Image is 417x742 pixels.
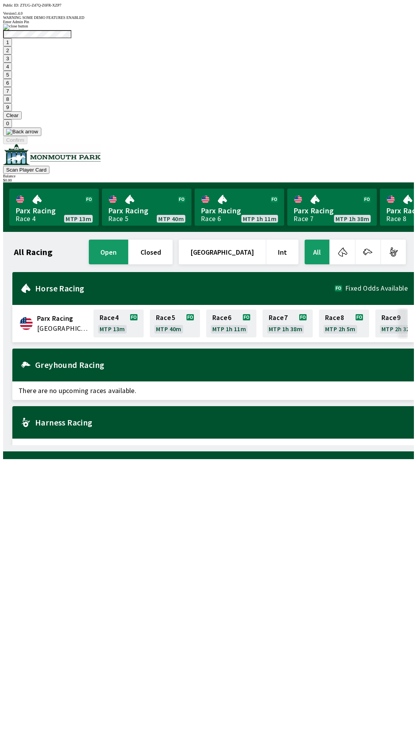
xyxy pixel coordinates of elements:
[269,326,302,332] span: MTP 1h 38m
[3,174,414,178] div: Balance
[6,129,38,135] img: Back arrow
[3,20,414,24] div: Enter Admin Pin
[195,189,284,226] a: Parx RacingRace 6MTP 1h 11m
[293,216,314,222] div: Race 7
[243,216,276,222] span: MTP 1h 11m
[3,178,414,182] div: $ 0.00
[3,119,12,128] button: 0
[3,111,22,119] button: Clear
[12,439,414,457] span: There are no upcoming races available.
[3,144,101,165] img: venue logo
[15,216,36,222] div: Race 4
[89,240,128,264] button: open
[35,362,408,368] h2: Greyhound Racing
[3,103,12,111] button: 9
[15,206,93,216] span: Parx Racing
[325,326,356,332] span: MTP 2h 5m
[20,3,61,7] span: ZTUG-Z47Q-Z6FR-XZP7
[319,310,369,337] a: Race8MTP 2h 5m
[212,326,246,332] span: MTP 1h 11m
[201,216,221,222] div: Race 6
[3,71,12,79] button: 5
[3,38,12,46] button: 1
[158,216,184,222] span: MTP 40m
[3,24,28,30] img: close button
[129,240,173,264] button: closed
[108,216,128,222] div: Race 5
[3,136,27,144] button: Confirm
[3,3,414,7] div: Public ID:
[212,315,231,321] span: Race 6
[3,95,12,103] button: 8
[156,326,181,332] span: MTP 40m
[325,315,344,321] span: Race 8
[3,54,12,63] button: 3
[93,310,144,337] a: Race4MTP 13m
[37,323,89,334] span: United States
[14,249,53,255] h1: All Racing
[3,166,49,174] button: Scan Player Card
[269,315,288,321] span: Race 7
[9,189,99,226] a: Parx RacingRace 4MTP 13m
[206,310,256,337] a: Race6MTP 1h 11m
[35,419,408,425] h2: Harness Racing
[100,326,125,332] span: MTP 13m
[381,315,400,321] span: Race 9
[3,63,12,71] button: 4
[179,240,266,264] button: [GEOGRAPHIC_DATA]
[12,381,414,400] span: There are no upcoming races available.
[287,189,377,226] a: Parx RacingRace 7MTP 1h 38m
[345,285,408,291] span: Fixed Odds Available
[100,315,119,321] span: Race 4
[386,216,406,222] div: Race 8
[3,11,414,15] div: Version 1.4.0
[108,206,185,216] span: Parx Racing
[66,216,91,222] span: MTP 13m
[3,79,12,87] button: 6
[3,15,414,20] div: WARNING SOME DEMO FEATURES ENABLED
[336,216,369,222] span: MTP 1h 38m
[35,285,335,291] h2: Horse Racing
[37,313,89,323] span: Parx Racing
[305,240,329,264] button: All
[102,189,192,226] a: Parx RacingRace 5MTP 40m
[293,206,371,216] span: Parx Racing
[156,315,175,321] span: Race 5
[150,310,200,337] a: Race5MTP 40m
[3,46,12,54] button: 2
[3,87,12,95] button: 7
[201,206,278,216] span: Parx Racing
[381,326,415,332] span: MTP 2h 32m
[263,310,313,337] a: Race7MTP 1h 38m
[266,240,298,264] button: Int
